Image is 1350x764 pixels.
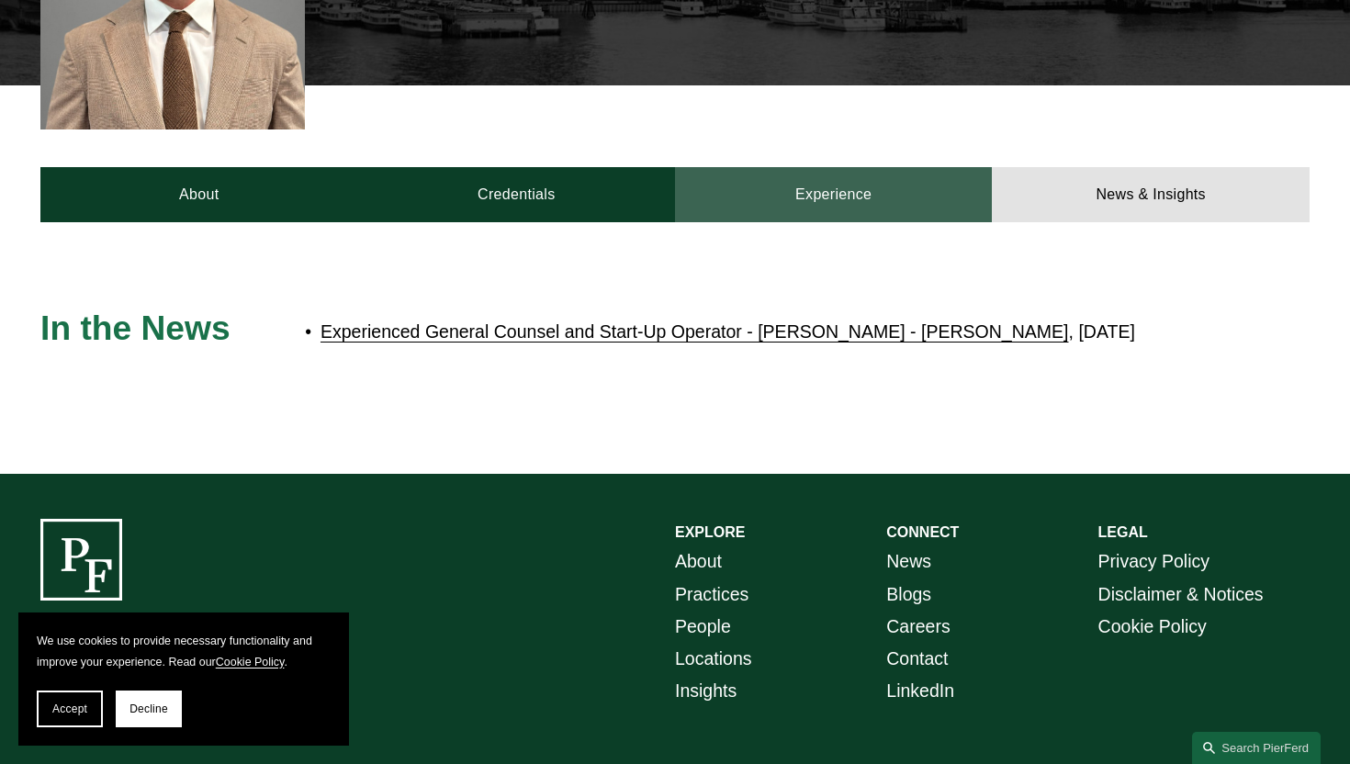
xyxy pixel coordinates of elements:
span: Accept [52,702,87,715]
a: News & Insights [992,167,1309,221]
a: Privacy Policy [1098,545,1209,578]
span: In the News [40,309,230,347]
a: Cookie Policy [216,656,285,668]
a: Search this site [1192,732,1321,764]
a: Experienced General Counsel and Start-Up Operator - [PERSON_NAME] - [PERSON_NAME] [321,321,1069,342]
a: People [675,611,731,643]
button: Decline [116,691,182,727]
a: Credentials [358,167,675,221]
section: Cookie banner [18,612,349,746]
p: We use cookies to provide necessary functionality and improve your experience. Read our . [37,631,331,672]
a: Contact [886,643,948,675]
a: About [675,545,722,578]
a: About [40,167,357,221]
a: Locations [675,643,752,675]
p: , [DATE] [321,316,1151,348]
a: LinkedIn [886,675,954,707]
strong: CONNECT [886,524,959,540]
a: Blogs [886,579,931,611]
a: News [886,545,931,578]
a: Experience [675,167,992,221]
span: Decline [129,702,168,715]
strong: EXPLORE [675,524,745,540]
a: Disclaimer & Notices [1098,579,1264,611]
strong: LEGAL [1098,524,1148,540]
a: Cookie Policy [1098,611,1207,643]
a: Insights [675,675,737,707]
a: Careers [886,611,950,643]
button: Accept [37,691,103,727]
a: Practices [675,579,748,611]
